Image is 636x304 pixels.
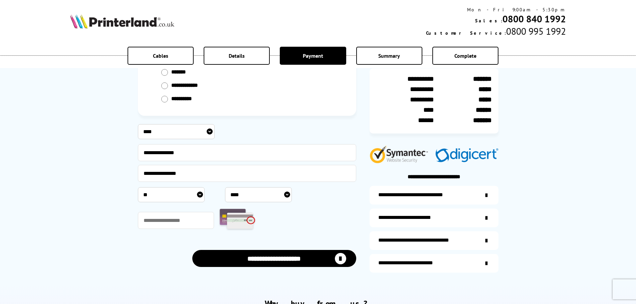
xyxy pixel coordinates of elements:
[426,7,566,13] div: Mon - Fri 9:00am - 5:30pm
[370,231,498,250] a: additional-cables
[370,209,498,227] a: items-arrive
[475,18,502,24] span: Sales:
[70,14,174,29] img: Printerland Logo
[370,186,498,205] a: additional-ink
[506,25,566,37] span: 0800 995 1992
[502,13,566,25] a: 0800 840 1992
[229,52,245,59] span: Details
[303,52,323,59] span: Payment
[454,52,476,59] span: Complete
[153,52,168,59] span: Cables
[370,254,498,273] a: secure-website
[426,30,506,36] span: Customer Service:
[378,52,400,59] span: Summary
